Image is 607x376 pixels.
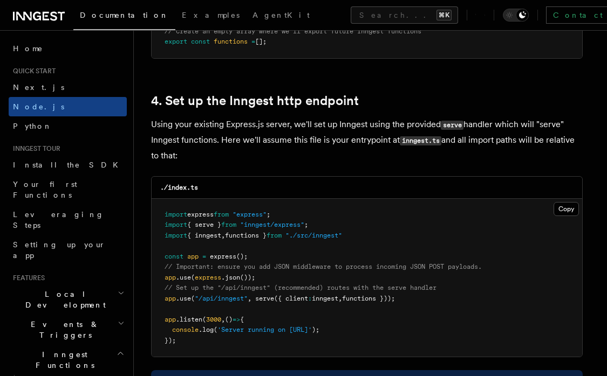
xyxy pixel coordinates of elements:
[554,202,579,216] button: Copy
[9,144,60,153] span: Inngest tour
[274,295,308,302] span: ({ client
[233,211,267,218] span: "express"
[441,121,463,130] code: serve
[191,274,195,281] span: (
[225,316,233,323] span: ()
[210,253,236,260] span: express
[503,9,529,22] button: Toggle dark mode
[214,211,229,218] span: from
[9,67,56,75] span: Quick start
[400,136,441,145] code: inngest.ts
[165,274,176,281] span: app
[160,184,198,191] code: ./index.ts
[191,295,195,302] span: (
[285,232,342,239] span: "./src/inngest"
[165,232,187,239] span: import
[9,349,117,371] span: Inngest Functions
[214,38,248,45] span: functions
[437,10,452,20] kbd: ⌘K
[255,295,274,302] span: serve
[9,97,127,116] a: Node.js
[267,211,270,218] span: ;
[206,316,221,323] span: 3000
[255,38,267,45] span: [];
[240,274,255,281] span: ());
[165,38,187,45] span: export
[165,316,176,323] span: app
[13,83,64,92] span: Next.js
[187,253,199,260] span: app
[9,235,127,265] a: Setting up your app
[351,6,458,24] button: Search...⌘K
[13,210,104,229] span: Leveraging Steps
[202,253,206,260] span: =
[9,289,118,310] span: Local Development
[13,102,64,111] span: Node.js
[182,11,240,19] span: Examples
[240,221,304,228] span: "inngest/express"
[217,326,312,333] span: 'Server running on [URL]'
[176,316,202,323] span: .listen
[308,295,312,302] span: :
[312,295,338,302] span: inngest
[202,316,206,323] span: (
[13,43,43,54] span: Home
[221,274,240,281] span: .json
[165,221,187,228] span: import
[240,316,244,323] span: {
[165,295,176,302] span: app
[9,274,45,282] span: Features
[13,122,52,130] span: Python
[233,316,240,323] span: =>
[165,263,482,270] span: // Important: ensure you add JSON middleware to process incoming JSON POST payloads.
[151,117,583,163] p: Using your existing Express.js server, we'll set up Inngest using the provided handler which will...
[187,232,221,239] span: { inngest
[13,240,106,260] span: Setting up your app
[9,319,118,340] span: Events & Triggers
[9,175,127,205] a: Your first Functions
[176,295,191,302] span: .use
[187,221,221,228] span: { serve }
[9,284,127,315] button: Local Development
[9,39,127,58] a: Home
[165,211,187,218] span: import
[248,295,251,302] span: ,
[165,284,437,291] span: // Set up the "/api/inngest" (recommended) routes with the serve handler
[225,232,267,239] span: functions }
[214,326,217,333] span: (
[246,3,316,29] a: AgentKit
[9,345,127,375] button: Inngest Functions
[187,211,214,218] span: express
[191,38,210,45] span: const
[253,11,310,19] span: AgentKit
[172,326,199,333] span: console
[80,11,169,19] span: Documentation
[251,38,255,45] span: =
[221,232,225,239] span: ,
[342,295,395,302] span: functions }));
[73,3,175,30] a: Documentation
[151,93,359,108] a: 4. Set up the Inngest http endpoint
[165,27,421,35] span: // Create an empty array where we'll export future Inngest functions
[304,221,308,228] span: ;
[13,180,77,199] span: Your first Functions
[338,295,342,302] span: ,
[165,253,183,260] span: const
[9,205,127,235] a: Leveraging Steps
[175,3,246,29] a: Examples
[9,78,127,97] a: Next.js
[165,337,176,344] span: });
[13,161,125,169] span: Install the SDK
[236,253,248,260] span: ();
[199,326,214,333] span: .log
[9,315,127,345] button: Events & Triggers
[195,295,248,302] span: "/api/inngest"
[312,326,319,333] span: );
[9,116,127,136] a: Python
[9,155,127,175] a: Install the SDK
[267,232,282,239] span: from
[176,274,191,281] span: .use
[221,316,225,323] span: ,
[221,221,236,228] span: from
[195,274,221,281] span: express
